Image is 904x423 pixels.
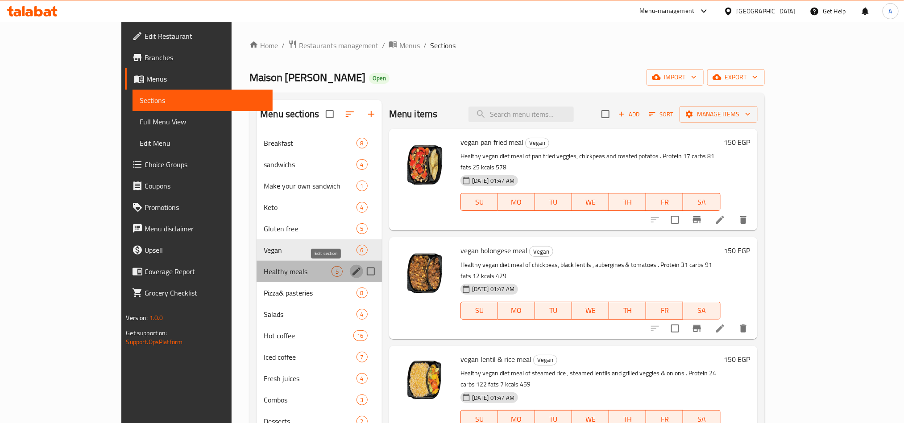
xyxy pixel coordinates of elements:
[133,111,272,132] a: Full Menu View
[683,302,720,320] button: SA
[361,103,382,125] button: Add section
[714,72,758,83] span: export
[357,310,367,319] span: 4
[249,40,764,51] nav: breadcrumb
[125,239,272,261] a: Upsell
[140,138,265,148] span: Edit Menu
[526,138,549,148] span: Vegan
[125,68,272,90] a: Menus
[533,355,557,366] div: Vegan
[257,239,382,261] div: Vegan6
[257,346,382,368] div: Iced coffee7
[257,218,382,239] div: Gluten free5
[680,106,758,123] button: Manage items
[257,197,382,218] div: Keto4
[707,69,765,86] button: export
[264,394,356,405] div: Combos
[145,181,265,191] span: Coupons
[125,282,272,304] a: Grocery Checklist
[264,202,356,213] div: Keto
[724,136,751,148] h6: 150 EGP
[357,203,367,212] span: 4
[257,261,382,282] div: Healthy meals5edit
[264,266,331,277] span: Healthy meals
[889,6,892,16] span: A
[140,116,265,127] span: Full Menu View
[369,73,390,84] div: Open
[396,244,453,301] img: vegan bolongese meal
[469,285,518,293] span: [DATE] 01:47 AM
[396,136,453,193] img: vegan pan fried meal
[464,304,494,317] span: SU
[534,355,557,365] span: Vegan
[737,6,796,16] div: [GEOGRAPHIC_DATA]
[125,218,272,239] a: Menu disclaimer
[264,287,356,298] span: Pizza& pasteries
[264,138,356,148] span: Breakfast
[264,181,356,191] span: Make your own sandwich
[613,196,643,209] span: TH
[382,40,385,51] li: /
[733,318,754,339] button: delete
[249,67,365,87] span: Maison [PERSON_NAME]
[264,223,356,234] span: Gluten free
[145,245,265,255] span: Upsell
[357,182,367,190] span: 1
[539,304,568,317] span: TU
[430,40,456,51] span: Sections
[357,396,367,404] span: 3
[460,259,721,282] p: Healthy vegan diet meal of chickpeas, black lentils , aubergines & tomatoes . Protein 31 carbs 91...
[288,40,378,51] a: Restaurants management
[145,159,265,170] span: Choice Groups
[617,109,641,119] span: Add
[369,74,390,82] span: Open
[576,304,605,317] span: WE
[145,223,265,234] span: Menu disclaimer
[125,154,272,175] a: Choice Groups
[264,330,353,341] span: Hot coffee
[572,302,609,320] button: WE
[686,209,708,230] button: Branch-specific-item
[126,312,148,324] span: Version:
[460,136,523,149] span: vegan pan fried meal
[357,352,368,362] div: items
[133,132,272,154] a: Edit Menu
[145,202,265,213] span: Promotions
[125,175,272,197] a: Coupons
[389,40,420,51] a: Menus
[687,109,751,120] span: Manage items
[264,245,356,255] span: Vegan
[339,103,361,125] span: Sort sections
[535,193,572,211] button: TU
[357,287,368,298] div: items
[535,302,572,320] button: TU
[396,353,453,410] img: vegan lentil & rice meal
[650,196,680,209] span: FR
[357,394,368,405] div: items
[357,181,368,191] div: items
[687,304,717,317] span: SA
[640,6,695,16] div: Menu-management
[613,304,643,317] span: TH
[357,373,368,384] div: items
[666,210,684,229] span: Select to update
[646,193,683,211] button: FR
[332,267,342,276] span: 5
[125,47,272,68] a: Branches
[140,95,265,106] span: Sections
[389,107,438,121] h2: Menu items
[357,160,367,169] span: 4
[615,107,643,121] button: Add
[264,373,356,384] span: Fresh juices
[539,196,568,209] span: TU
[357,246,367,255] span: 6
[126,327,167,339] span: Get support on:
[320,105,339,123] span: Select all sections
[126,336,182,348] a: Support.OpsPlatform
[572,193,609,211] button: WE
[643,107,680,121] span: Sort items
[149,312,163,324] span: 1.0.0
